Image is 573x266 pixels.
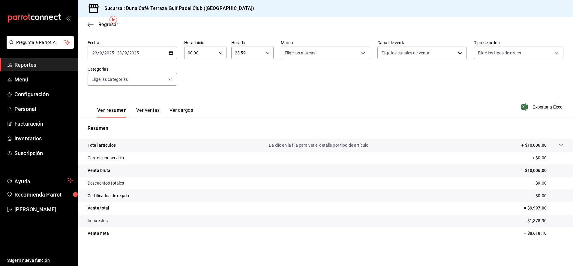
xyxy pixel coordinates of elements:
[88,167,110,174] p: Venta bruta
[14,177,65,184] span: Ayuda
[124,50,127,55] input: --
[269,142,368,148] p: Da clic en la fila para ver el detalle por tipo de artículo
[16,39,64,46] span: Pregunta a Parrot AI
[122,50,124,55] span: /
[88,205,109,211] p: Venta total
[4,44,74,50] a: Pregunta a Parrot AI
[109,16,117,23] img: Tooltip marker
[524,205,563,211] p: = $9,997.00
[88,180,124,186] p: Descuentos totales
[231,41,274,45] label: Hora fin
[14,149,73,157] span: Suscripción
[97,107,127,118] button: Ver resumen
[102,50,104,55] span: /
[117,50,122,55] input: --
[525,218,563,224] p: - $1,378.90
[88,125,563,132] p: Resumen
[136,107,160,118] button: Ver ventas
[474,41,563,45] label: Tipo de orden
[14,205,73,213] span: [PERSON_NAME]
[285,50,315,56] span: Elige las marcas
[88,142,116,148] p: Total artículos
[377,41,467,45] label: Canal de venta
[14,75,73,84] span: Menú
[14,120,73,128] span: Facturación
[98,22,118,27] span: Regresar
[127,50,129,55] span: /
[100,5,254,12] h3: Sucursal: Duna Café Terraza Gulf Padel Club ([GEOGRAPHIC_DATA])
[381,50,429,56] span: Elige los canales de venta
[97,107,193,118] div: navigation tabs
[115,50,116,55] span: -
[14,191,73,199] span: Recomienda Parrot
[524,230,563,237] p: = $8,618.10
[88,155,124,161] p: Cargos por servicio
[97,50,99,55] span: /
[521,142,547,148] p: + $10,006.00
[281,41,370,45] label: Marca
[104,50,114,55] input: ----
[14,134,73,142] span: Inventarios
[522,103,563,111] button: Exportar a Excel
[91,76,128,82] span: Elige las categorías
[88,230,109,237] p: Venta neta
[88,67,177,71] label: Categorías
[129,50,139,55] input: ----
[7,257,73,264] span: Sugerir nueva función
[14,90,73,98] span: Configuración
[478,50,521,56] span: Elige los tipos de orden
[99,50,102,55] input: --
[521,167,563,174] p: = $10,006.00
[88,193,129,199] p: Certificados de regalo
[532,155,563,161] p: + $0.00
[169,107,193,118] button: Ver cargos
[14,105,73,113] span: Personal
[92,50,97,55] input: --
[88,22,118,27] button: Regresar
[14,61,73,69] span: Reportes
[88,41,177,45] label: Fecha
[88,218,108,224] p: Impuestos
[533,193,563,199] p: - $0.00
[533,180,563,186] p: - $9.00
[66,16,71,20] button: open_drawer_menu
[184,41,226,45] label: Hora inicio
[7,36,74,49] button: Pregunta a Parrot AI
